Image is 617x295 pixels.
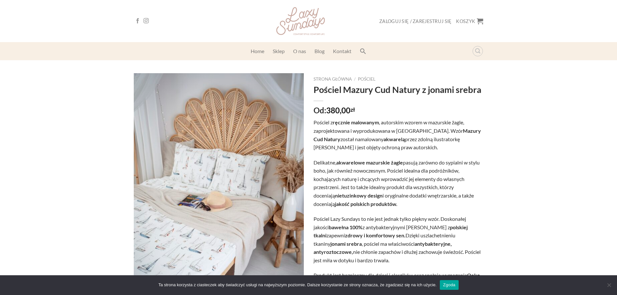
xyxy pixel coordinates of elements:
[330,241,362,247] strong: jonami srebra
[314,106,326,115] span: Od:
[350,107,355,112] span: zł
[456,14,483,28] a: Koszyk
[293,45,306,57] a: O nas
[473,46,483,56] a: Wyszukiwarka
[314,76,352,82] a: Strona główna
[314,128,481,142] strong: Mazury Cud Natury
[326,106,355,115] bdi: 380,00
[360,45,366,58] a: Search Icon Link
[273,45,285,57] a: Sklep
[314,215,484,265] p: Pościel Lazy Sundays to nie jest jednak tylko piękny wzór. Doskonałej jakości z antybakteryjnymi ...
[456,18,475,24] span: Koszyk
[143,18,149,24] a: Follow on Instagram
[314,118,484,151] p: Pościel z , autorskim wzorem w mazurskie żagle, zaprojektowana i wyprodukowana w [GEOGRAPHIC_DATA...
[335,192,383,199] strong: nietuzinkowy design
[158,282,437,288] span: Ta strona korzysta z ciasteczek aby świadczyć usługi na najwyższym poziomie. Dalsze korzystanie z...
[135,18,140,24] a: Follow on Facebook
[345,232,406,238] strong: zdrowy i komfortowy sen.
[314,158,484,208] p: Delikatne, pasują zarówno do sypialni w stylu boho, jak również nowoczesnym. Pościel idealna dla ...
[251,45,264,57] a: Home
[333,119,379,125] strong: ręcznie malowanym
[379,18,451,24] span: Zaloguj się / Zarejestruj się
[606,282,612,288] span: Nie wyrażam zgody
[440,280,459,290] a: Zgoda
[314,84,484,95] h1: Pościel Mazury Cud Natury z jonami srebra
[314,271,484,288] p: Produkt jest bezpieczny dla dzieci i alergików oraz spełnia wymagania
[354,76,356,82] span: /
[333,45,351,57] a: Kontakt
[335,201,397,207] strong: jakość polskich produktów.
[383,136,405,142] strong: akwarelą
[336,159,403,165] strong: akwarelowe mazurskie żagle
[314,45,325,57] a: Blog
[360,48,366,54] svg: Search
[379,15,451,27] a: Zaloguj się / Zarejestruj się
[329,224,362,230] strong: bawełna 100%
[358,76,375,82] a: Pościel
[276,7,325,35] img: Lazy Sundays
